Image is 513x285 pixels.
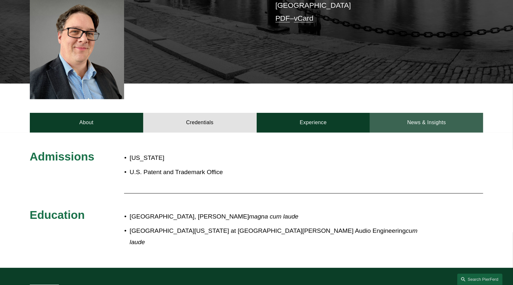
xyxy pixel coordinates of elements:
a: PDF [275,14,290,22]
span: Admissions [30,150,94,163]
a: Credentials [143,113,257,132]
p: U.S. Patent and Trademark Office [130,167,294,178]
p: [GEOGRAPHIC_DATA][US_STATE] at [GEOGRAPHIC_DATA][PERSON_NAME] Audio Engineering [130,225,426,248]
em: cum laude [130,227,419,245]
a: News & Insights [370,113,483,132]
p: [US_STATE] [130,152,294,164]
em: magna cum laude [249,213,298,220]
a: Search this site [457,274,503,285]
span: Education [30,208,85,221]
a: About [30,113,143,132]
a: vCard [294,14,313,22]
a: Experience [257,113,370,132]
p: [GEOGRAPHIC_DATA], [PERSON_NAME] [130,211,426,222]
